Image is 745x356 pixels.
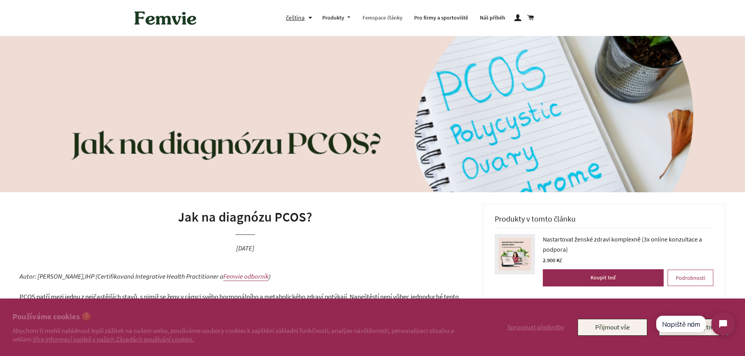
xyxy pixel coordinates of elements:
a: Femspace články [357,8,408,28]
h2: Používáme cookies 🍪 [13,311,470,322]
button: Přijmout vše [578,319,647,335]
span: 2.900 Kč [543,257,562,264]
a: Podrobnosti [668,270,713,286]
button: Spravovat předvolby [506,319,566,335]
time: [DATE] [236,244,254,252]
a: Femvie odborník [223,272,269,281]
p: Abychom ti mohli nabídnout lepší zážitek na našem webu, používáme soubory cookies k zajištění zák... [13,326,470,343]
a: Náš příběh [474,8,511,28]
span: Nastartovat ženské zdraví komplexně (3x online konzultace a podpora) [543,234,713,254]
button: Koupit teď [543,269,664,286]
span: PCOS patří mezi jednu z nejčastějších stavů, s nimiž se ženy v rámci svého hormonálního a metabol... [20,292,459,311]
img: Femvie [130,6,201,30]
span: Spravovat předvolby [507,323,564,331]
a: Více informací najdeš v našich Zásadách používání cookies. [33,335,194,343]
h3: Produkty v tomto článku [495,214,713,228]
a: Produkty [316,8,357,28]
em: IHP (Certifikovaná Integrative Health Practitioner a ) [85,272,271,281]
button: čeština [286,13,316,23]
h1: Jak na diagnózu PCOS? [20,208,471,227]
a: Nastartovat ženské zdraví komplexně (3x online konzultace a podpora) 2.900 Kč [543,234,713,265]
iframe: Tidio Chat [649,306,741,342]
em: Autor: [PERSON_NAME], [20,272,85,281]
a: Pro firmy a sportoviště [408,8,474,28]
